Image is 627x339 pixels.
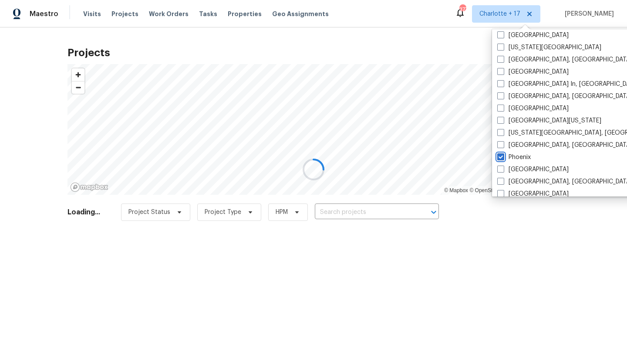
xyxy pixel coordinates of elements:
button: Zoom in [72,68,84,81]
label: Phoenix [497,153,531,162]
label: [GEOGRAPHIC_DATA] [497,31,569,40]
div: 377 [459,5,465,14]
label: [GEOGRAPHIC_DATA] [497,68,569,76]
a: Mapbox homepage [70,182,108,192]
label: [GEOGRAPHIC_DATA] [497,104,569,113]
label: [US_STATE][GEOGRAPHIC_DATA] [497,43,601,52]
label: [GEOGRAPHIC_DATA][US_STATE] [497,116,601,125]
label: [GEOGRAPHIC_DATA] [497,165,569,174]
button: Zoom out [72,81,84,94]
a: OpenStreetMap [469,187,512,193]
label: [GEOGRAPHIC_DATA] [497,190,569,198]
a: Mapbox [444,187,468,193]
